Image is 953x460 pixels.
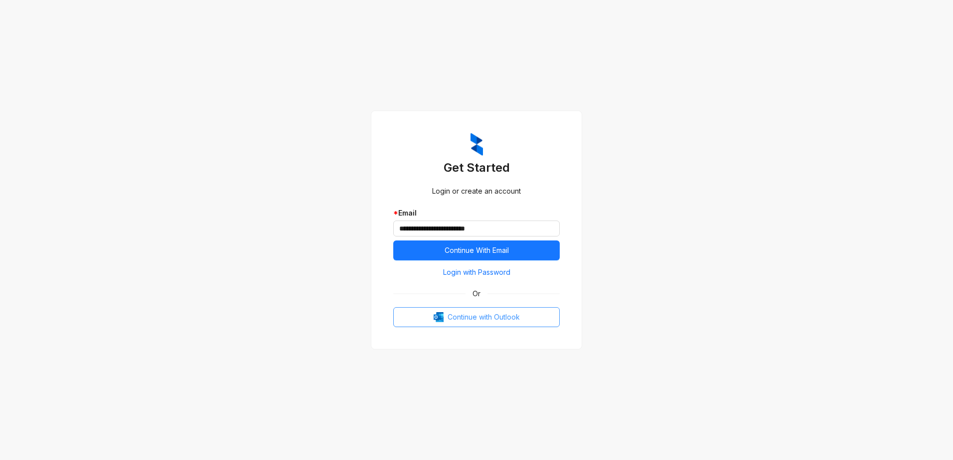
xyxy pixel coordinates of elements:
[393,208,560,219] div: Email
[393,264,560,280] button: Login with Password
[393,240,560,260] button: Continue With Email
[393,307,560,327] button: OutlookContinue with Outlook
[445,245,509,256] span: Continue With Email
[434,312,444,322] img: Outlook
[471,133,483,156] img: ZumaIcon
[393,160,560,176] h3: Get Started
[448,312,520,323] span: Continue with Outlook
[393,186,560,197] div: Login or create an account
[466,288,487,299] span: Or
[443,267,510,278] span: Login with Password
